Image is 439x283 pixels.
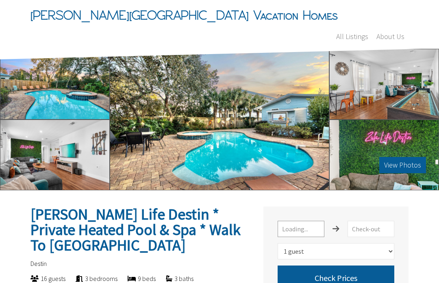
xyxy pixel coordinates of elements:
[30,259,47,268] span: Destin
[278,221,324,237] input: Loading...
[30,207,253,253] h2: [PERSON_NAME] Life Destin * Private Heated Pool & Spa * Walk To [GEOGRAPHIC_DATA]
[30,3,338,27] span: [PERSON_NAME][GEOGRAPHIC_DATA] Vacation Homes
[65,274,117,283] div: 3 bedrooms
[372,24,409,49] a: About Us
[379,157,426,173] button: View Photos
[156,274,193,283] div: 3 baths
[20,274,65,283] div: 16 guests
[348,221,394,237] input: Check-out
[117,274,156,283] div: 9 beds
[332,24,372,49] a: All Listings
